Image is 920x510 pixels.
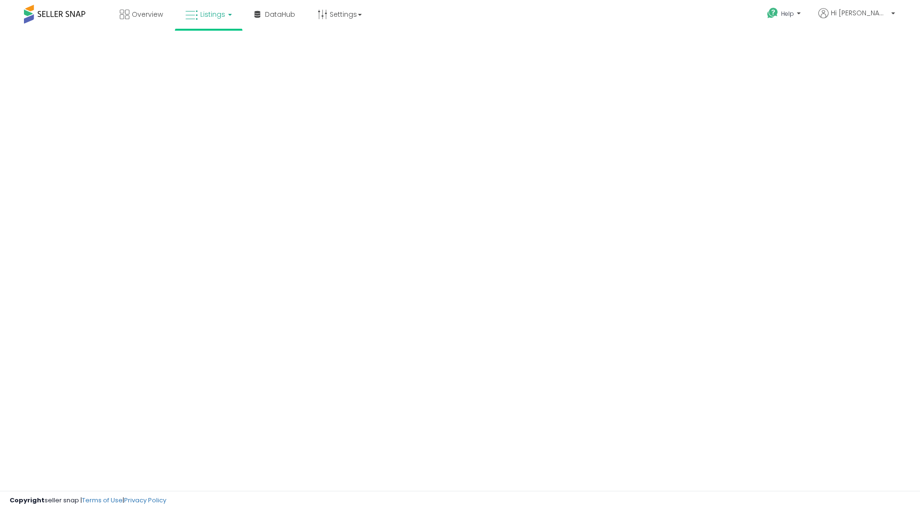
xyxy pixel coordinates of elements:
[265,10,295,19] span: DataHub
[200,10,225,19] span: Listings
[767,7,779,19] i: Get Help
[818,8,895,30] a: Hi [PERSON_NAME]
[831,8,888,18] span: Hi [PERSON_NAME]
[781,10,794,18] span: Help
[132,10,163,19] span: Overview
